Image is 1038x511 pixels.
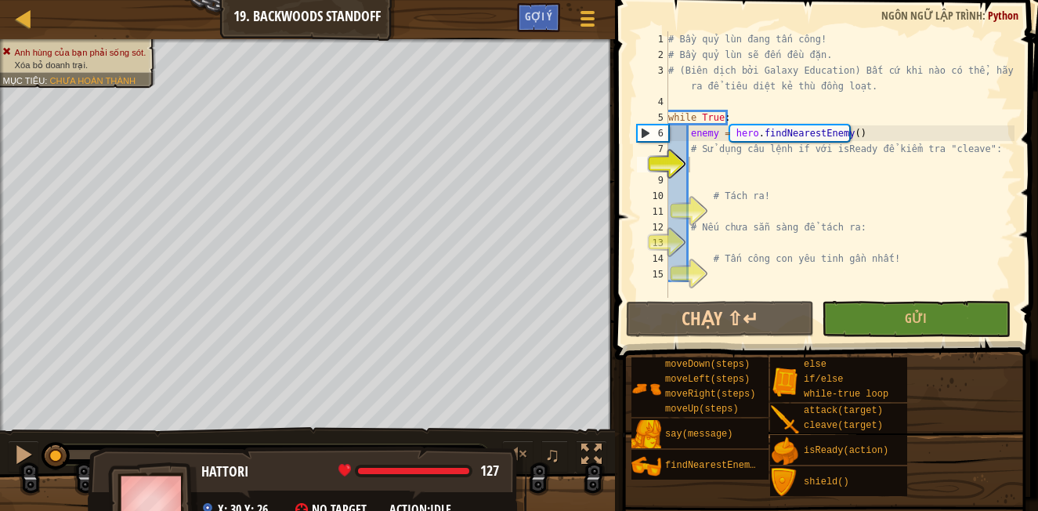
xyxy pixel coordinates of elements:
div: 4 [637,94,668,110]
img: portrait.png [631,374,661,404]
div: Hattori [201,462,511,482]
span: say(message) [665,429,732,440]
span: Xóa bỏ doanh trại. [15,60,88,70]
span: findNearestEnemy() [665,460,767,471]
span: moveUp(steps) [665,404,739,415]
div: 11 [637,204,668,219]
div: 12 [637,219,668,235]
img: portrait.png [631,451,661,481]
div: 3 [637,63,668,94]
div: 13 [637,235,668,251]
li: Anh hùng của bạn phải sống sót. [2,46,146,59]
div: 9 [637,172,668,188]
div: 5 [637,110,668,125]
span: Gửi [905,310,927,327]
span: moveDown(steps) [665,359,750,370]
div: 14 [637,251,668,266]
span: : [45,75,49,85]
div: 15 [637,266,668,282]
div: 6 [638,125,668,141]
span: Chưa hoàn thành [49,75,136,85]
div: 1 [637,31,668,47]
button: Gửi [822,301,1010,337]
span: Mục tiêu [2,75,45,85]
span: 127 [480,461,499,480]
button: Bật tắt chế độ toàn màn hình [576,440,607,473]
span: shield() [804,477,849,487]
div: 2 [637,47,668,63]
span: : [982,8,988,23]
img: portrait.png [770,367,800,397]
span: attack(target) [804,405,883,416]
span: moveLeft(steps) [665,374,750,385]
img: portrait.png [631,420,661,450]
span: while-true loop [804,389,888,400]
img: portrait.png [770,405,800,435]
span: Gợi ý [525,9,552,24]
span: ♫ [544,443,560,466]
span: else [804,359,826,370]
button: ♫ [541,440,568,473]
button: Ctrl + P: Pause [8,440,39,473]
span: Ngôn ngữ lập trình [881,8,982,23]
img: portrait.png [770,437,800,466]
div: health: 127 / 127 [338,464,499,478]
span: Python [988,8,1018,23]
span: Anh hùng của bạn phải sống sót. [15,47,146,57]
div: 8 [637,157,668,172]
li: Xóa bỏ doanh trại. [2,59,146,71]
span: if/else [804,374,843,385]
img: portrait.png [770,468,800,498]
span: moveRight(steps) [665,389,755,400]
div: 10 [637,188,668,204]
span: isReady(action) [804,445,888,456]
span: cleave(target) [804,420,883,431]
button: Hiện game menu [568,3,607,40]
button: Chạy ⇧↵ [626,301,814,337]
button: Tùy chỉnh âm lượng [502,440,533,473]
div: 7 [637,141,668,157]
